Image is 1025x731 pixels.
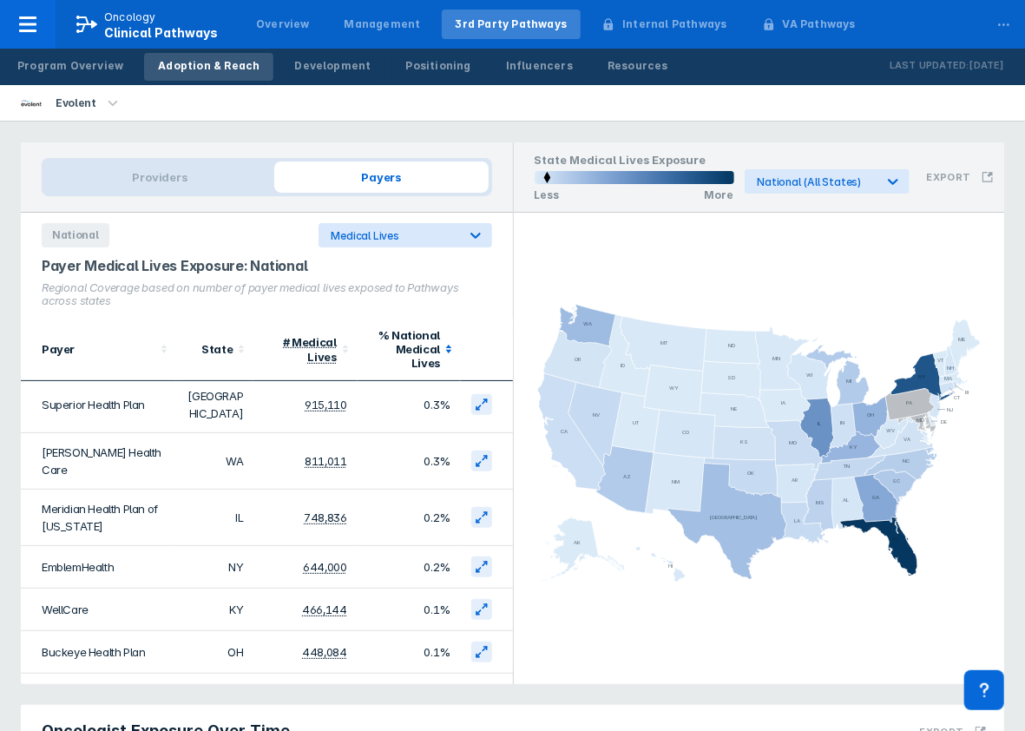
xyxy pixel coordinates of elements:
td: IL [176,490,253,546]
a: Adoption & Reach [144,53,273,81]
button: Export [917,161,1004,194]
td: 0.3% [358,433,461,490]
td: WA [176,433,253,490]
span: Payers [274,161,489,193]
div: 3rd Party Pathways [456,16,568,32]
a: Overview [242,10,324,39]
div: 466,144 [302,603,346,617]
p: Oncology [104,10,156,25]
td: [PERSON_NAME] Health Care [21,433,176,490]
div: Evolent [49,91,103,115]
div: Payer [42,342,155,356]
td: Ambetter from Peach State Health Plan [21,674,176,730]
span: Providers [45,161,274,193]
div: Resources [608,58,668,74]
div: VA Pathways [783,16,856,32]
div: Regional Coverage based on number of payer medical lives exposed to Pathways across states [42,281,492,307]
div: National (All States) [758,175,875,188]
img: new-century-health [21,93,42,114]
td: EmblemHealth [21,546,176,589]
td: OH [176,631,253,674]
p: [DATE] [969,57,1004,75]
td: 0.3% [358,377,461,433]
span: National [42,223,109,247]
a: Management [331,10,435,39]
a: Development [280,53,384,81]
td: WellCare [21,589,176,631]
div: State [187,342,233,356]
div: % National Medical Lives [368,328,440,370]
div: Internal Pathways [622,16,726,32]
td: [GEOGRAPHIC_DATA] [176,377,253,433]
td: 0.2% [358,546,461,589]
div: 915,110 [305,398,346,412]
p: Last Updated: [890,57,969,75]
td: 0.1% [358,631,461,674]
span: Clinical Pathways [104,25,218,40]
td: Superior Health Plan [21,377,176,433]
td: KY [176,589,253,631]
div: Program Overview [17,58,123,74]
div: 448,084 [302,646,346,660]
h1: State Medical Lives Exposure [535,153,734,171]
div: Medical Lives [332,229,457,242]
div: 748,836 [304,511,346,525]
td: 0.1% [358,589,461,631]
div: Influencers [506,58,573,74]
div: Positioning [406,58,471,74]
a: Influencers [492,53,587,81]
div: Development [294,58,371,74]
div: 811,011 [305,455,346,469]
p: More [705,188,734,201]
h3: Export [927,171,971,183]
a: Resources [594,53,682,81]
p: Less [535,188,560,201]
div: ... [987,3,1022,39]
div: 644,000 [303,561,346,575]
td: Buckeye Health Plan [21,631,176,674]
div: # Medical Lives [283,335,336,364]
div: Adoption & Reach [158,58,260,74]
td: 0.2% [358,490,461,546]
a: 3rd Party Pathways [442,10,581,39]
td: Meridian Health Plan of [US_STATE] [21,490,176,546]
td: NY [176,546,253,589]
div: Management [345,16,421,32]
td: 0.1% [358,674,461,730]
a: Positioning [392,53,485,81]
div: Payer Medical Lives Exposure: National [42,258,492,274]
td: GA [176,674,253,730]
div: Overview [256,16,310,32]
a: Program Overview [3,53,137,81]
